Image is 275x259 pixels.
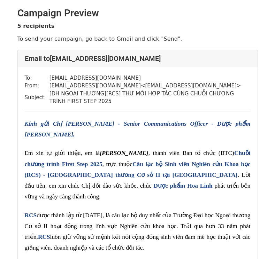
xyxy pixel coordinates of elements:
span: [PERSON_NAME] [100,150,148,156]
p: To send your campaign, go back to Gmail and click "Send". [17,35,258,42]
td: Subject: [25,90,49,105]
span: được thành lập từ [DATE], là câu lạc bộ duy nhất của Trường Đại học Ngoại thương Cơ sở II hoạt độ... [25,212,252,240]
strong: 5 recipients [17,23,55,29]
td: From: [25,82,49,90]
span: Em xin tự giới thiệu, em là [25,150,100,156]
span: phát triển bền vững và ngày càng thành công. [25,182,252,200]
span: Chuỗi chương trình First Step 2025 [25,150,252,167]
span: . Lời đầu tiên, em xin chúc Chị [25,172,252,189]
span: RCS [25,212,37,219]
span: luôn giữ vững sứ mệnh kết nối cộng đồng sinh viên đam mê học thuật với các giảng viên, doanh nghi... [25,234,252,251]
span: dồi dào sức khỏe, chúc [92,182,152,189]
h4: Email to [EMAIL_ADDRESS][DOMAIN_NAME] [25,54,251,63]
span: Câu lạc bộ Sinh viên Nghiên cứu Khoa học (RCS) - [GEOGRAPHIC_DATA] thương Cơ sở II tại [GEOGRAPHI... [25,161,252,178]
span: , trực thuộc [102,161,132,167]
h2: Campaign Preview [17,7,258,19]
td: [EMAIL_ADDRESS][DOMAIN_NAME] [49,74,251,82]
span: Kính gửi Chị [PERSON_NAME] - Senior Communications Officer - Dược phẩm [PERSON_NAME], [25,120,252,138]
td: [ĐH NGOẠI THƯƠNG][RCS] THƯ MỜI HỢP TÁC CÙNG CHUỖI CHƯƠNG TRÌNH FIRST STEP 2025 [49,90,251,105]
td: [EMAIL_ADDRESS][DOMAIN_NAME] < [EMAIL_ADDRESS][DOMAIN_NAME] > [49,82,251,90]
td: To: [25,74,49,82]
span: Dược phẩm Hoa Linh [153,182,212,189]
span: RCS [38,234,50,240]
span: , thành viên Ban tổ chức (BTC) [148,150,234,156]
